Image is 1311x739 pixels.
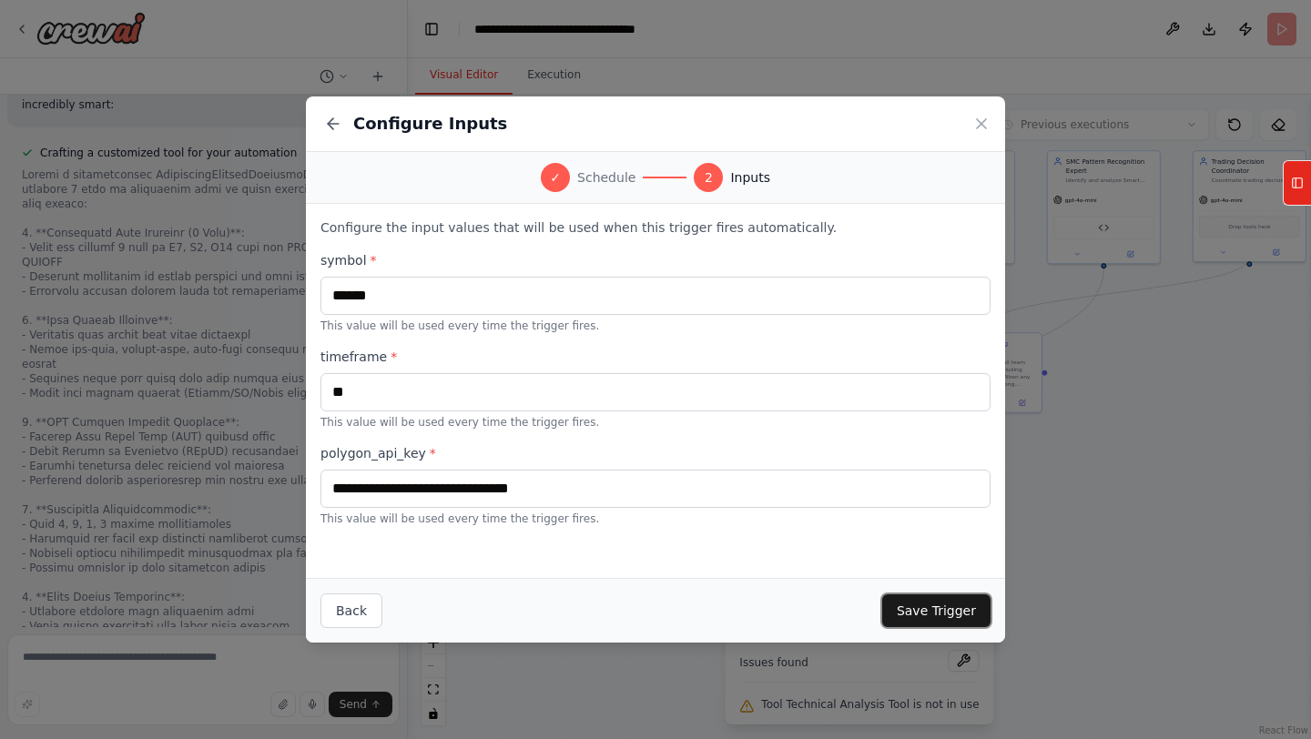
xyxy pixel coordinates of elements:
button: Back [320,593,382,628]
label: symbol [320,251,991,269]
div: ✓ [541,163,570,192]
span: Inputs [730,168,770,187]
div: 2 [694,163,723,192]
p: This value will be used every time the trigger fires. [320,415,991,430]
span: Schedule [577,168,635,187]
label: polygon_api_key [320,444,991,462]
p: This value will be used every time the trigger fires. [320,319,991,333]
label: timeframe [320,348,991,366]
h2: Configure Inputs [353,111,507,137]
button: Save Trigger [882,594,991,627]
p: This value will be used every time the trigger fires. [320,511,991,526]
p: Configure the input values that will be used when this trigger fires automatically. [320,218,991,237]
